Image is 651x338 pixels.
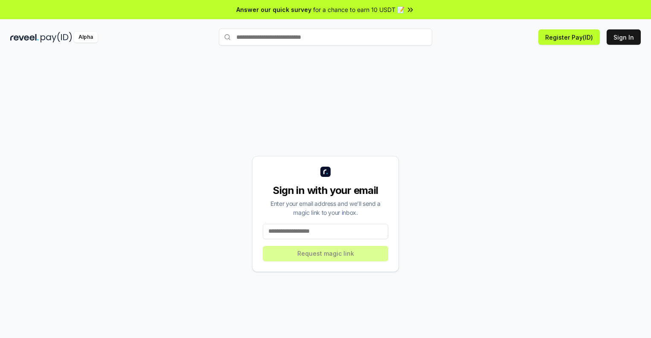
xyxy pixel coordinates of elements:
img: logo_small [320,167,331,177]
div: Alpha [74,32,98,43]
div: Sign in with your email [263,184,388,197]
img: pay_id [41,32,72,43]
button: Register Pay(ID) [538,29,600,45]
span: for a chance to earn 10 USDT 📝 [313,5,404,14]
img: reveel_dark [10,32,39,43]
span: Answer our quick survey [236,5,311,14]
button: Sign In [607,29,641,45]
div: Enter your email address and we’ll send a magic link to your inbox. [263,199,388,217]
